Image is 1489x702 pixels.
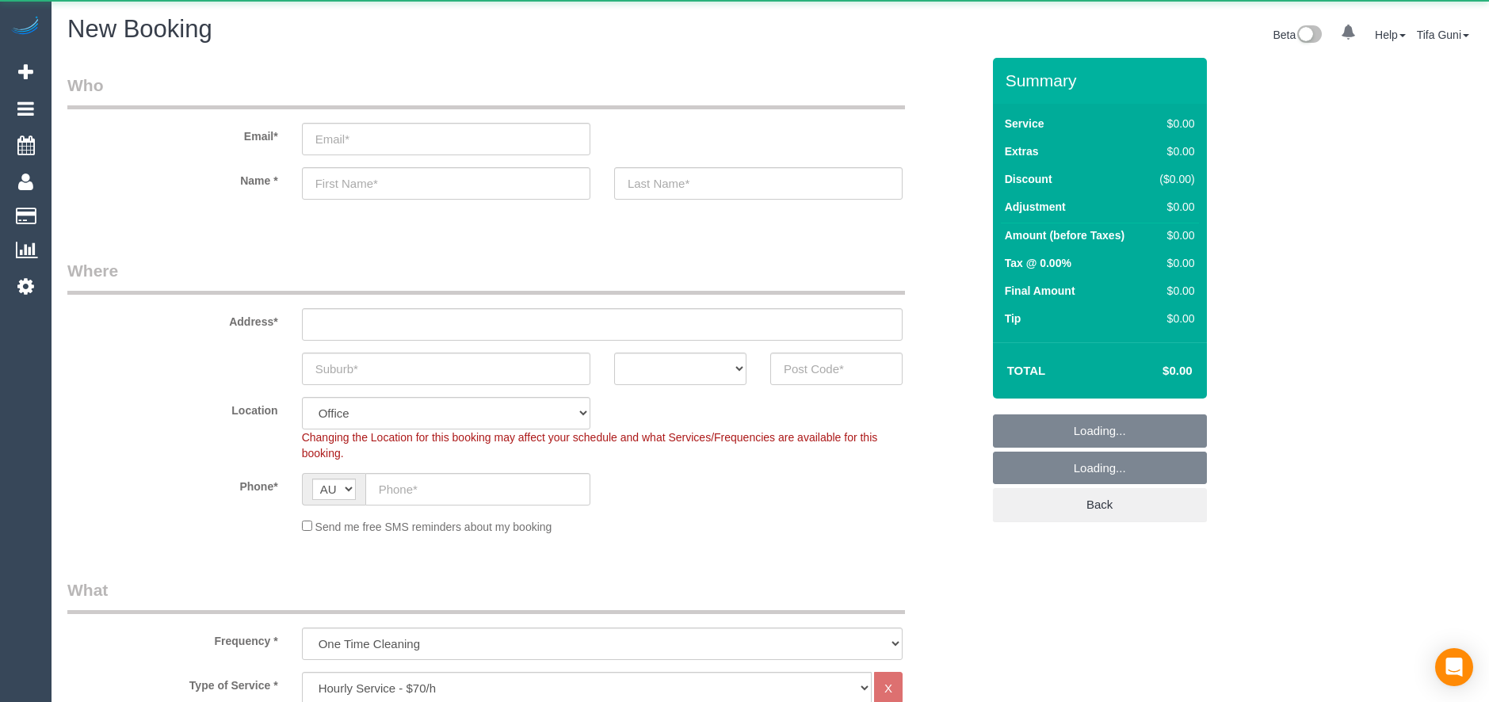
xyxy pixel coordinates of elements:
[55,628,290,649] label: Frequency *
[1115,364,1192,378] h4: $0.00
[302,167,590,200] input: First Name*
[302,431,878,460] span: Changing the Location for this booking may affect your schedule and what Services/Frequencies are...
[1153,283,1195,299] div: $0.00
[302,123,590,155] input: Email*
[365,473,590,506] input: Phone*
[67,15,212,43] span: New Booking
[55,167,290,189] label: Name *
[1007,364,1046,377] strong: Total
[1153,143,1195,159] div: $0.00
[55,473,290,494] label: Phone*
[1273,29,1322,41] a: Beta
[1296,25,1322,46] img: New interface
[1005,283,1075,299] label: Final Amount
[1005,116,1044,132] label: Service
[55,308,290,330] label: Address*
[1005,199,1066,215] label: Adjustment
[67,578,905,614] legend: What
[1435,648,1473,686] div: Open Intercom Messenger
[302,353,590,385] input: Suburb*
[993,488,1207,521] a: Back
[67,74,905,109] legend: Who
[1153,171,1195,187] div: ($0.00)
[1006,71,1199,90] h3: Summary
[55,672,290,693] label: Type of Service *
[1005,255,1071,271] label: Tax @ 0.00%
[770,353,903,385] input: Post Code*
[1153,255,1195,271] div: $0.00
[1153,116,1195,132] div: $0.00
[315,521,552,533] span: Send me free SMS reminders about my booking
[1005,143,1039,159] label: Extras
[10,16,41,38] img: Automaid Logo
[1375,29,1406,41] a: Help
[614,167,903,200] input: Last Name*
[67,259,905,295] legend: Where
[1153,199,1195,215] div: $0.00
[1005,171,1052,187] label: Discount
[55,397,290,418] label: Location
[1005,227,1124,243] label: Amount (before Taxes)
[1153,227,1195,243] div: $0.00
[1417,29,1469,41] a: Tifa Guni
[55,123,290,144] label: Email*
[1005,311,1021,326] label: Tip
[1153,311,1195,326] div: $0.00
